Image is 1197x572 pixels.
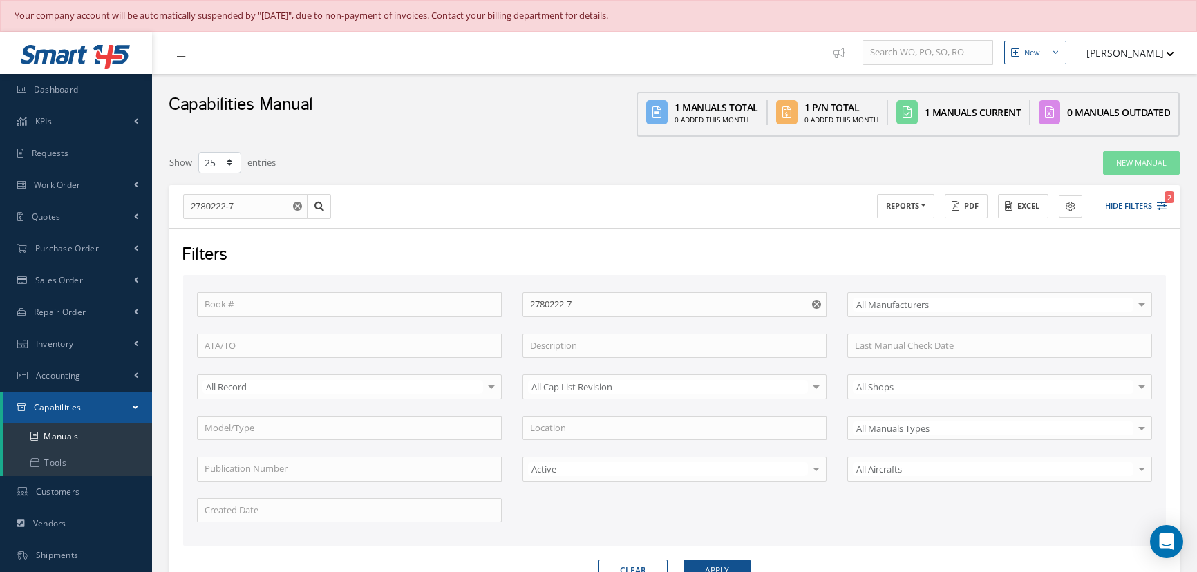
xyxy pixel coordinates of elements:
a: Capabilities [3,392,152,423]
input: Search by PN [183,194,308,219]
div: 0 Manuals Outdated [1067,105,1170,120]
span: Active [528,462,809,476]
input: Publication Number [197,457,502,482]
svg: Reset [812,300,821,309]
span: 2 [1165,191,1174,203]
button: Reset [809,292,827,317]
span: Capabilities [34,401,82,413]
a: New Manual [1103,151,1180,175]
input: Last Manual Check Date [847,334,1152,359]
span: Repair Order [34,306,86,318]
span: Quotes [32,211,61,222]
button: New [1004,41,1066,65]
span: KPIs [35,115,52,127]
div: 1 Manuals Current [925,105,1021,120]
span: All Aircrafts [853,462,1133,476]
div: Open Intercom Messenger [1150,525,1183,558]
input: Model/Type [197,416,502,441]
button: Hide Filters2 [1093,195,1167,218]
span: Purchase Order [35,242,99,254]
span: Requests [32,147,68,159]
input: Book # [197,292,502,317]
div: 0 Added this month [804,115,878,125]
svg: Reset [293,202,302,211]
div: New [1024,47,1040,59]
span: Dashboard [34,84,79,95]
input: ATA/TO [197,334,502,359]
span: All Cap List Revision [528,380,809,394]
input: Part Number [522,292,827,317]
input: Search WO, PO, SO, RO [863,40,993,65]
span: Customers [36,486,80,497]
input: Location [522,416,827,441]
div: 0 Added this month [675,115,758,125]
span: All Record [202,380,483,394]
div: Filters [171,242,1175,269]
span: Inventory [36,338,74,350]
div: 1 Manuals Total [675,100,758,115]
span: All Shops [853,380,1133,394]
label: entries [247,151,276,170]
span: Shipments [36,549,79,561]
div: 1 P/N Total [804,100,878,115]
button: PDF [945,194,988,218]
span: Sales Order [35,274,83,286]
input: Description [522,334,827,359]
button: [PERSON_NAME] [1073,39,1174,66]
div: Your company account will be automatically suspended by "[DATE]", due to non-payment of invoices.... [15,9,1182,23]
a: Show Tips [827,32,863,74]
a: Manuals [3,423,152,450]
button: REPORTS [877,194,934,218]
span: All Manufacturers [853,298,1133,312]
h2: Capabilities Manual [169,95,313,115]
button: Excel [998,194,1048,218]
a: Tools [3,450,152,476]
label: Show [169,151,192,170]
button: Reset [290,194,308,219]
span: All Manuals Types [853,421,1133,435]
span: Work Order [34,179,81,191]
span: Vendors [33,517,66,529]
input: Created Date [197,498,502,523]
span: Accounting [36,370,81,381]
